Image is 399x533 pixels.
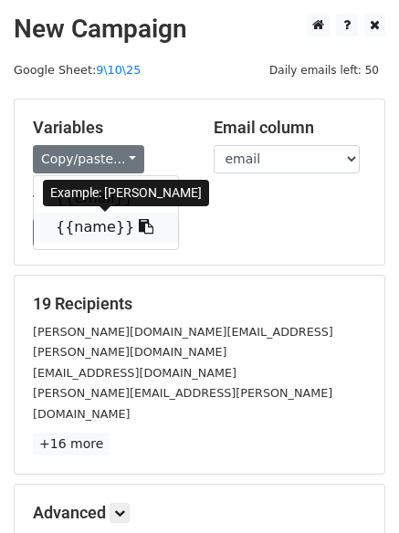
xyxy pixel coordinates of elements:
h5: Advanced [33,503,366,523]
small: [EMAIL_ADDRESS][DOMAIN_NAME] [33,366,236,380]
small: Google Sheet: [14,63,141,77]
a: {{email}} [34,183,178,213]
a: Copy/paste... [33,145,144,173]
a: {{name}} [34,213,178,242]
span: Daily emails left: 50 [263,60,385,80]
iframe: Chat Widget [308,445,399,533]
div: Example: [PERSON_NAME] [43,180,209,206]
a: +16 more [33,433,110,455]
small: [PERSON_NAME][DOMAIN_NAME][EMAIL_ADDRESS][PERSON_NAME][DOMAIN_NAME] [33,325,333,360]
a: 9\10\25 [96,63,141,77]
h5: Email column [214,118,367,138]
h5: 19 Recipients [33,294,366,314]
h5: Variables [33,118,186,138]
a: Daily emails left: 50 [263,63,385,77]
small: [PERSON_NAME][EMAIL_ADDRESS][PERSON_NAME][DOMAIN_NAME] [33,386,332,421]
h2: New Campaign [14,14,385,45]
